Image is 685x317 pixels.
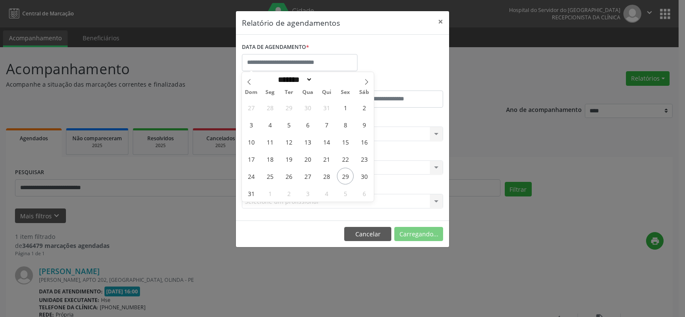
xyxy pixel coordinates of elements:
span: Julho 31, 2025 [318,99,335,116]
span: Sex [336,90,355,95]
h5: Relatório de agendamentos [242,17,340,28]
span: Qui [317,90,336,95]
select: Month [275,75,313,84]
span: Agosto 11, 2025 [262,133,278,150]
span: Setembro 4, 2025 [318,185,335,202]
span: Agosto 30, 2025 [356,168,372,184]
label: DATA DE AGENDAMENTO [242,41,309,54]
span: Agosto 7, 2025 [318,116,335,133]
span: Agosto 2, 2025 [356,99,372,116]
span: Agosto 10, 2025 [243,133,259,150]
span: Julho 28, 2025 [262,99,278,116]
span: Agosto 27, 2025 [299,168,316,184]
span: Setembro 2, 2025 [280,185,297,202]
span: Agosto 12, 2025 [280,133,297,150]
span: Julho 27, 2025 [243,99,259,116]
span: Agosto 20, 2025 [299,151,316,167]
span: Qua [298,90,317,95]
span: Agosto 19, 2025 [280,151,297,167]
span: Agosto 6, 2025 [299,116,316,133]
span: Agosto 21, 2025 [318,151,335,167]
span: Agosto 18, 2025 [262,151,278,167]
span: Setembro 5, 2025 [337,185,354,202]
span: Agosto 26, 2025 [280,168,297,184]
span: Agosto 25, 2025 [262,168,278,184]
span: Agosto 4, 2025 [262,116,278,133]
button: Close [432,11,449,32]
span: Agosto 23, 2025 [356,151,372,167]
label: ATÉ [345,77,443,91]
button: Carregando... [394,227,443,242]
span: Julho 30, 2025 [299,99,316,116]
span: Agosto 24, 2025 [243,168,259,184]
span: Setembro 1, 2025 [262,185,278,202]
button: Cancelar [344,227,391,242]
span: Agosto 5, 2025 [280,116,297,133]
span: Setembro 3, 2025 [299,185,316,202]
span: Seg [261,90,280,95]
input: Year [313,75,341,84]
span: Agosto 14, 2025 [318,133,335,150]
span: Agosto 28, 2025 [318,168,335,184]
span: Julho 29, 2025 [280,99,297,116]
span: Agosto 9, 2025 [356,116,372,133]
span: Agosto 16, 2025 [356,133,372,150]
span: Ter [280,90,298,95]
span: Agosto 3, 2025 [243,116,259,133]
span: Agosto 8, 2025 [337,116,354,133]
span: Setembro 6, 2025 [356,185,372,202]
span: Agosto 29, 2025 [337,168,354,184]
span: Agosto 13, 2025 [299,133,316,150]
span: Sáb [355,90,374,95]
span: Agosto 31, 2025 [243,185,259,202]
span: Agosto 1, 2025 [337,99,354,116]
span: Dom [242,90,261,95]
span: Agosto 15, 2025 [337,133,354,150]
span: Agosto 22, 2025 [337,151,354,167]
span: Agosto 17, 2025 [243,151,259,167]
